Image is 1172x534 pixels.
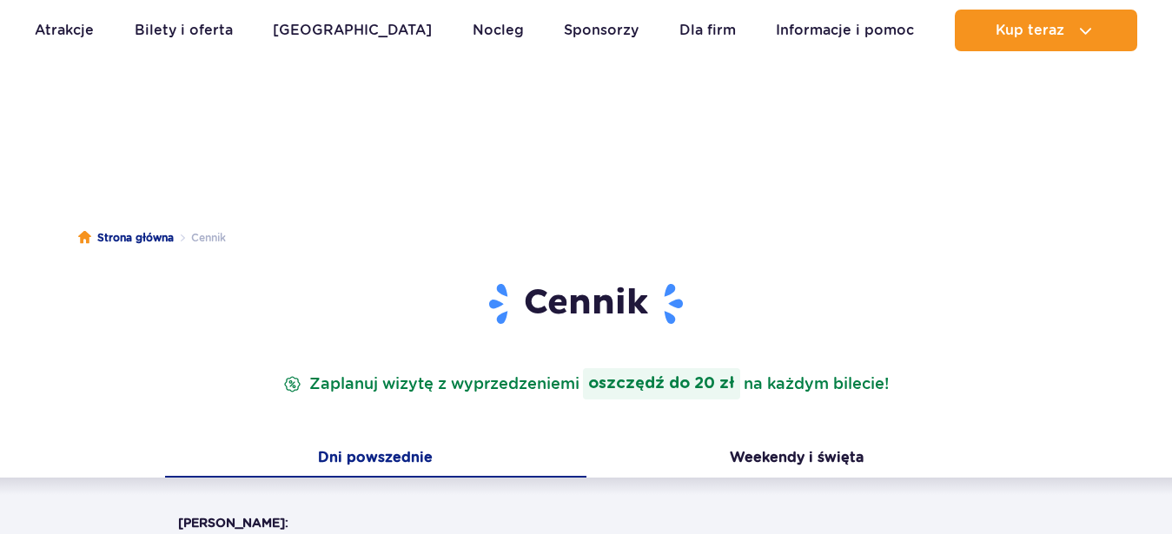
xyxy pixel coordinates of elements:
button: Kup teraz [955,10,1137,51]
p: Zaplanuj wizytę z wyprzedzeniem na każdym bilecie! [280,368,892,399]
strong: oszczędź do 20 zł [583,368,740,399]
a: Strona główna [78,229,174,247]
button: Dni powszednie [165,441,586,478]
li: Cennik [174,229,226,247]
a: Informacje i pomoc [776,10,914,51]
a: Bilety i oferta [135,10,233,51]
a: Atrakcje [35,10,94,51]
a: [GEOGRAPHIC_DATA] [273,10,432,51]
a: Nocleg [473,10,524,51]
a: Sponsorzy [564,10,639,51]
a: Dla firm [679,10,736,51]
strong: [PERSON_NAME]: [178,516,288,530]
h1: Cennik [178,281,995,326]
button: Weekendy i święta [586,441,1008,478]
span: Kup teraz [996,23,1064,38]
